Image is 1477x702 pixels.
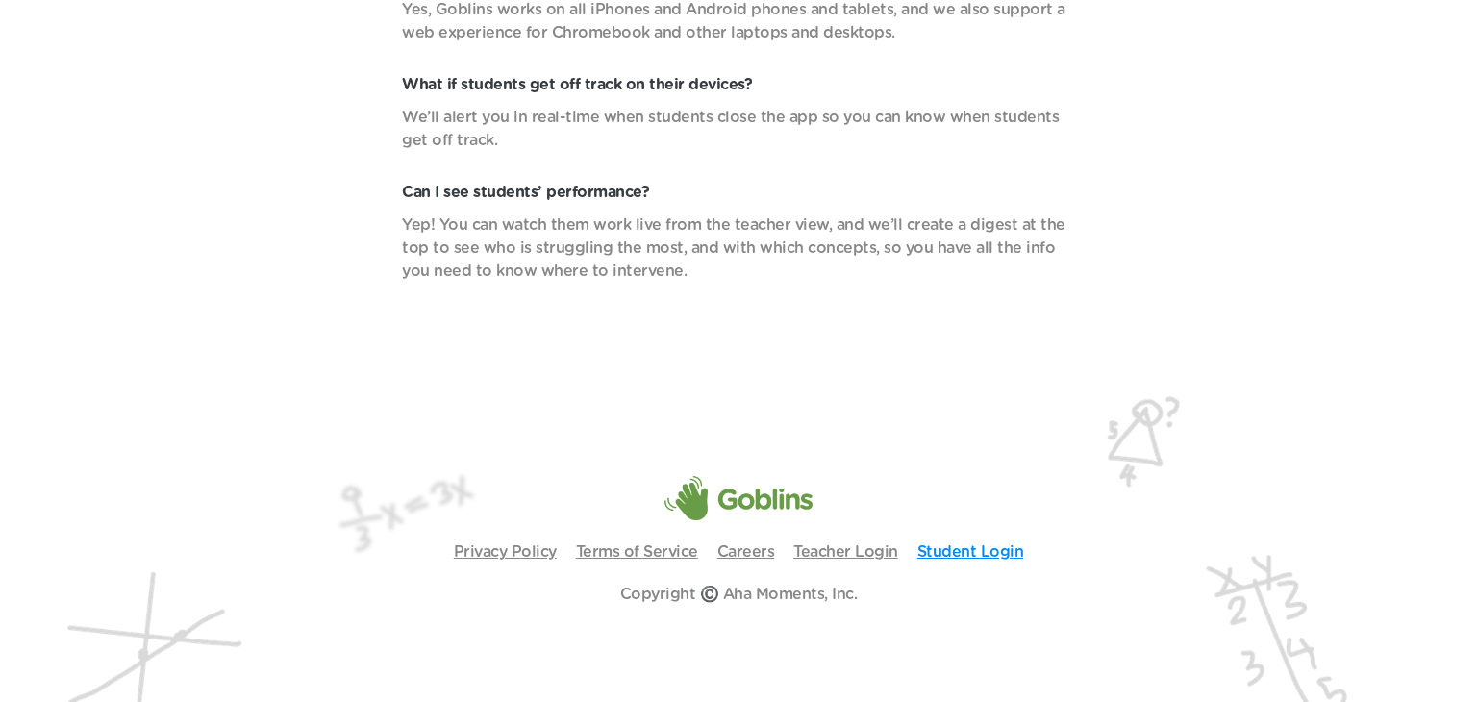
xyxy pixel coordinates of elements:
[402,106,1075,152] p: We’ll alert you in real-time when students close the app so you can know when students get off tr...
[402,213,1075,283] p: Yep! You can watch them work live from the teacher view, and we’ll create a digest at the top to ...
[917,544,1024,560] a: Student Login
[793,544,898,560] a: Teacher Login
[402,73,1075,96] p: What if students get off track on their devices?
[620,583,858,606] p: Copyright ©️ Aha Moments, Inc.
[717,544,775,560] a: Careers
[454,544,557,560] a: Privacy Policy
[576,544,698,560] a: Terms of Service
[402,181,1075,204] p: Can I see students’ performance?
